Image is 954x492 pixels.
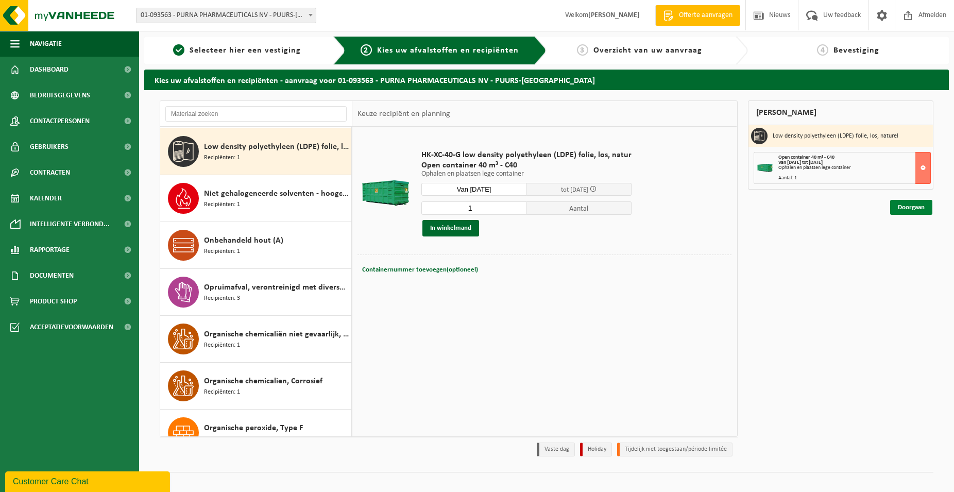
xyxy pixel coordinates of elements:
[204,153,240,163] span: Recipiënten: 1
[173,44,184,56] span: 1
[144,70,949,90] h2: Kies uw afvalstoffen en recipiënten - aanvraag voor 01-093563 - PURNA PHARMACEUTICALS NV - PUURS-...
[160,269,352,316] button: Opruimafval, verontreinigd met diverse gevaarlijke afvalstoffen Recipiënten: 3
[160,128,352,175] button: Low density polyethyleen (LDPE) folie, los, naturel Recipiënten: 1
[204,188,349,200] span: Niet gehalogeneerde solventen - hoogcalorisch in kleinverpakking
[890,200,932,215] a: Doorgaan
[778,155,834,160] span: Open container 40 m³ - C40
[362,266,478,273] span: Containernummer toevoegen(optioneel)
[778,160,823,165] strong: Van [DATE] tot [DATE]
[30,211,110,237] span: Intelligente verbond...
[593,46,702,55] span: Overzicht van uw aanvraag
[421,183,526,196] input: Selecteer datum
[204,341,240,350] span: Recipiënten: 1
[204,294,240,303] span: Recipiënten: 3
[30,289,77,314] span: Product Shop
[160,316,352,363] button: Organische chemicaliën niet gevaarlijk, vloeibaar in kleinverpakking Recipiënten: 1
[160,222,352,269] button: Onbehandeld hout (A) Recipiënten: 1
[149,44,325,57] a: 1Selecteer hier een vestiging
[204,375,322,387] span: Organische chemicalien, Corrosief
[377,46,519,55] span: Kies uw afvalstoffen en recipiënten
[577,44,588,56] span: 3
[588,11,640,19] strong: [PERSON_NAME]
[30,82,90,108] span: Bedrijfsgegevens
[165,106,347,122] input: Materiaal zoeken
[773,128,898,144] h3: Low density polyethyleen (LDPE) folie, los, naturel
[30,314,113,340] span: Acceptatievoorwaarden
[676,10,735,21] span: Offerte aanvragen
[30,263,74,289] span: Documenten
[5,469,172,492] iframe: chat widget
[817,44,828,56] span: 4
[204,141,349,153] span: Low density polyethyleen (LDPE) folie, los, naturel
[778,165,931,171] div: Ophalen en plaatsen lege container
[204,434,240,444] span: Recipiënten: 1
[190,46,301,55] span: Selecteer hier een vestiging
[537,443,575,456] li: Vaste dag
[30,31,62,57] span: Navigatie
[778,176,931,181] div: Aantal: 1
[561,186,588,193] span: tot [DATE]
[204,200,240,210] span: Recipiënten: 1
[204,328,349,341] span: Organische chemicaliën niet gevaarlijk, vloeibaar in kleinverpakking
[422,220,479,236] button: In winkelmand
[421,150,632,160] span: HK-XC-40-G low density polyethyleen (LDPE) folie, los, natur
[160,363,352,410] button: Organische chemicalien, Corrosief Recipiënten: 1
[748,100,934,125] div: [PERSON_NAME]
[30,108,90,134] span: Contactpersonen
[580,443,612,456] li: Holiday
[160,175,352,222] button: Niet gehalogeneerde solventen - hoogcalorisch in kleinverpakking Recipiënten: 1
[526,201,632,215] span: Aantal
[204,247,240,257] span: Recipiënten: 1
[204,422,303,434] span: Organische peroxide, Type F
[136,8,316,23] span: 01-093563 - PURNA PHARMACEUTICALS NV - PUURS-SINT-AMANDS
[160,410,352,456] button: Organische peroxide, Type F Recipiënten: 1
[204,234,283,247] span: Onbehandeld hout (A)
[833,46,879,55] span: Bevestiging
[30,57,69,82] span: Dashboard
[30,134,69,160] span: Gebruikers
[421,160,632,171] span: Open container 40 m³ - C40
[30,160,70,185] span: Contracten
[204,281,349,294] span: Opruimafval, verontreinigd met diverse gevaarlijke afvalstoffen
[30,237,70,263] span: Rapportage
[617,443,732,456] li: Tijdelijk niet toegestaan/période limitée
[352,101,455,127] div: Keuze recipiënt en planning
[204,387,240,397] span: Recipiënten: 1
[361,263,479,277] button: Containernummer toevoegen(optioneel)
[655,5,740,26] a: Offerte aanvragen
[137,8,316,23] span: 01-093563 - PURNA PHARMACEUTICALS NV - PUURS-SINT-AMANDS
[361,44,372,56] span: 2
[30,185,62,211] span: Kalender
[421,171,632,178] p: Ophalen en plaatsen lege container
